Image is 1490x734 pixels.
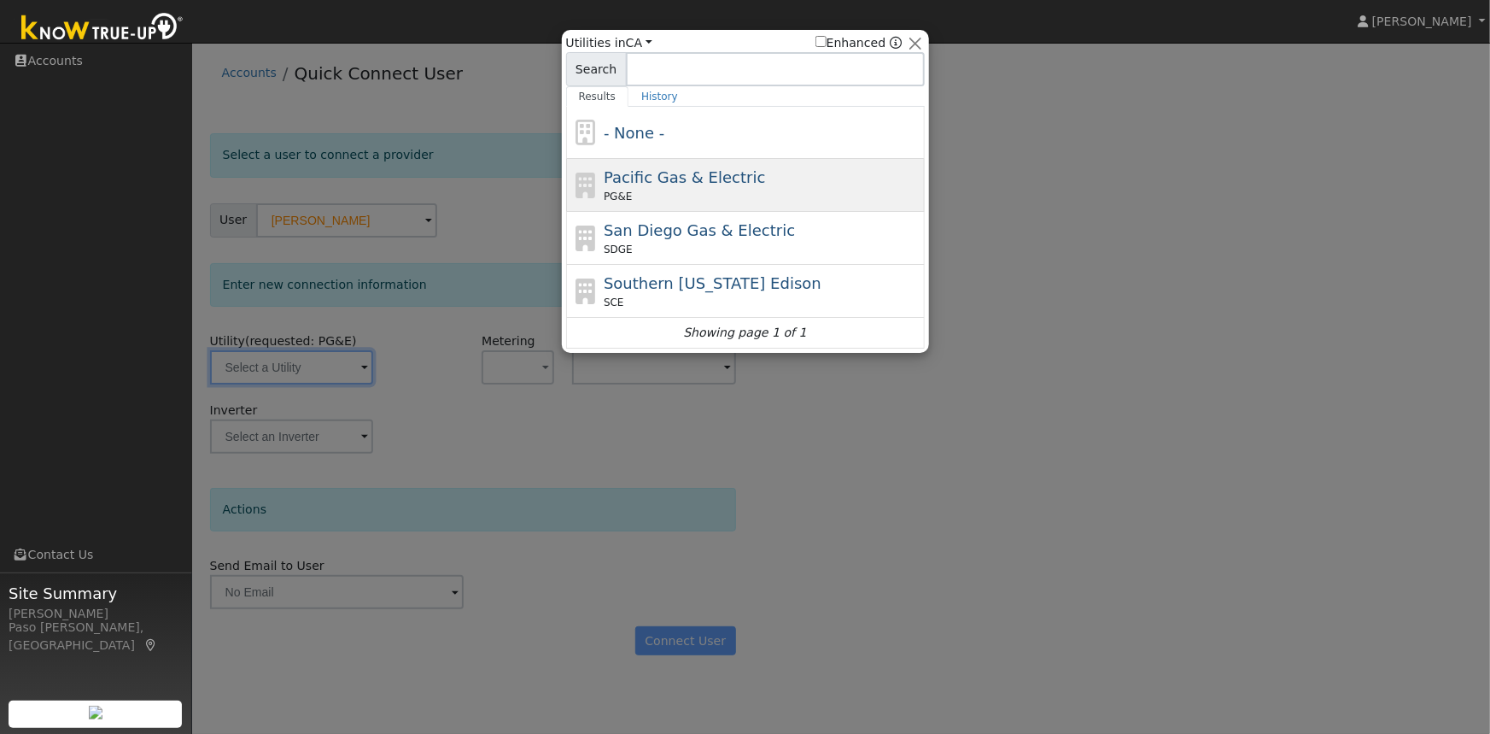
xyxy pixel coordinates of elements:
[604,221,795,239] span: San Diego Gas & Electric
[815,34,903,52] span: Show enhanced providers
[628,86,691,107] a: History
[9,619,183,655] div: Paso [PERSON_NAME], [GEOGRAPHIC_DATA]
[890,36,902,50] a: Enhanced Providers
[604,189,632,204] span: PG&E
[566,52,627,86] span: Search
[604,124,664,142] span: - None -
[1372,15,1472,28] span: [PERSON_NAME]
[604,295,624,310] span: SCE
[604,168,765,186] span: Pacific Gas & Electric
[89,706,102,719] img: retrieve
[9,605,183,623] div: [PERSON_NAME]
[566,34,652,52] span: Utilities in
[683,324,806,342] i: Showing page 1 of 1
[9,582,183,605] span: Site Summary
[604,274,821,292] span: Southern [US_STATE] Edison
[626,36,652,50] a: CA
[566,86,629,107] a: Results
[815,34,886,52] label: Enhanced
[604,242,633,257] span: SDGE
[13,9,192,48] img: Know True-Up
[143,638,159,652] a: Map
[815,36,827,47] input: Enhanced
